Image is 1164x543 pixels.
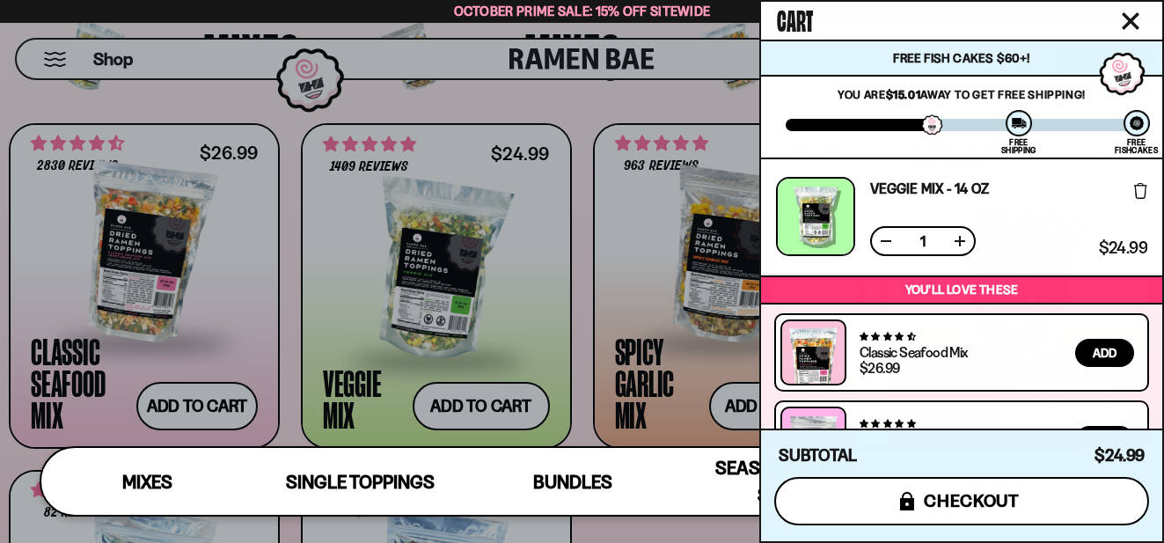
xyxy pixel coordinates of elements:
[454,3,711,19] span: October Prime Sale: 15% off Sitewide
[860,331,915,342] span: 4.68 stars
[1099,240,1147,256] span: $24.99
[1075,339,1134,367] button: Add
[286,471,435,493] span: Single Toppings
[860,418,915,429] span: 4.77 stars
[41,448,254,515] a: Mixes
[924,491,1020,510] span: checkout
[679,448,892,515] a: Seasoning and Sauce
[122,471,172,493] span: Mixes
[870,181,989,195] a: Veggie Mix - 14 OZ
[1117,8,1144,34] button: Close cart
[1094,445,1145,466] span: $24.99
[1075,426,1134,454] button: Add
[860,361,899,375] div: $26.99
[1115,138,1158,154] div: Free Fishcakes
[786,87,1138,101] p: You are away to get Free Shipping!
[886,87,921,101] strong: $15.01
[774,477,1149,525] button: checkout
[765,282,1158,298] p: You’ll love these
[254,448,467,515] a: Single Toppings
[533,471,612,493] span: Bundles
[860,343,968,361] a: Classic Seafood Mix
[893,50,1029,66] span: Free Fish Cakes $60+!
[1001,138,1036,154] div: Free Shipping
[466,448,679,515] a: Bundles
[1093,347,1116,359] span: Add
[779,447,857,465] h4: Subtotal
[909,234,937,248] span: 1
[715,457,855,506] span: Seasoning and Sauce
[777,1,813,36] span: Cart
